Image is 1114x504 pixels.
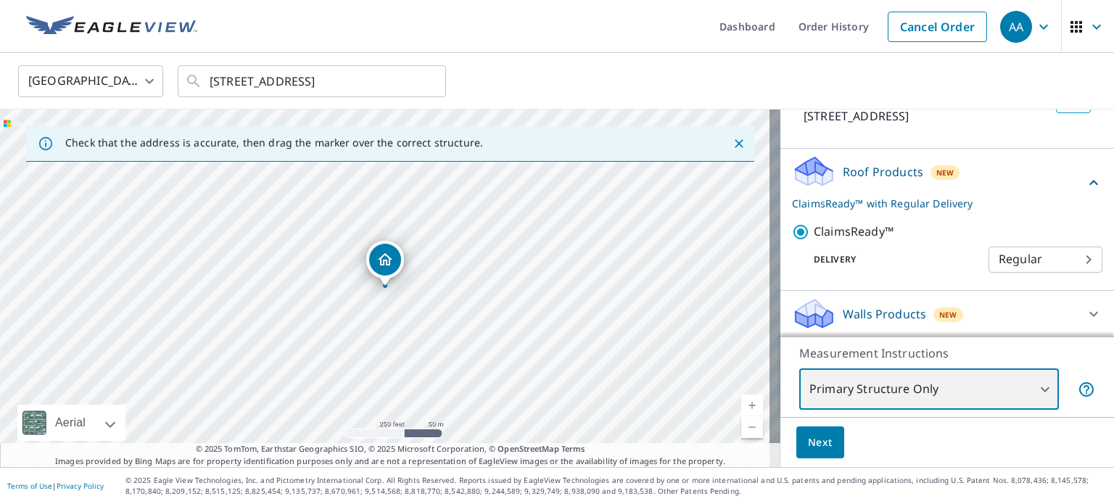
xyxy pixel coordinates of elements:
span: © 2025 TomTom, Earthstar Geographics SIO, © 2025 Microsoft Corporation, © [196,443,585,455]
a: Privacy Policy [57,481,104,491]
span: Next [808,434,833,452]
img: EV Logo [26,16,197,38]
p: [STREET_ADDRESS] [804,107,1050,125]
p: Measurement Instructions [799,344,1095,362]
div: Walls ProductsNew [792,297,1102,331]
p: Check that the address is accurate, then drag the marker over the correct structure. [65,136,483,149]
a: Current Level 17, Zoom Out [741,416,763,438]
span: New [936,167,954,178]
p: © 2025 Eagle View Technologies, Inc. and Pictometry International Corp. All Rights Reserved. Repo... [125,475,1107,497]
input: Search by address or latitude-longitude [210,61,416,102]
p: Delivery [792,253,989,266]
div: Dropped pin, building 1, Residential property, 4020 W 19th St N Wichita, KS 67212 [366,241,404,286]
span: Your report will include only the primary structure on the property. For example, a detached gara... [1078,381,1095,398]
div: Aerial [17,405,125,441]
a: OpenStreetMap [498,443,558,454]
p: ClaimsReady™ with Regular Delivery [792,196,1085,211]
button: Next [796,426,844,459]
a: Terms of Use [7,481,52,491]
span: New [939,309,957,321]
div: Roof ProductsNewClaimsReady™ with Regular Delivery [792,154,1102,211]
a: Terms [561,443,585,454]
div: Primary Structure Only [799,369,1059,410]
p: Roof Products [843,163,923,181]
div: [GEOGRAPHIC_DATA] [18,61,163,102]
p: ClaimsReady™ [814,223,894,241]
button: Close [730,134,748,153]
a: Current Level 17, Zoom In [741,394,763,416]
a: Cancel Order [888,12,987,42]
p: Walls Products [843,305,926,323]
div: Regular [989,239,1102,280]
p: | [7,482,104,490]
div: AA [1000,11,1032,43]
div: Aerial [51,405,90,441]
